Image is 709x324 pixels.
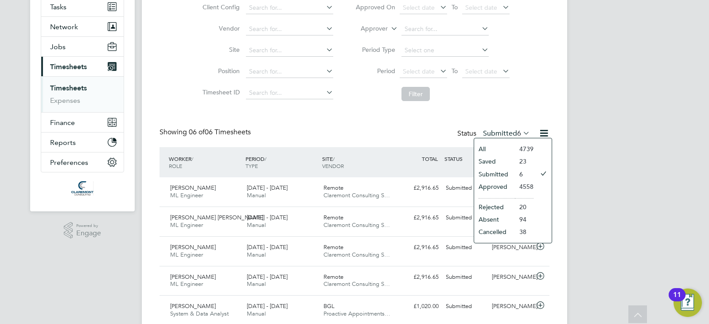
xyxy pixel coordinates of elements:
[247,280,266,288] span: Manual
[449,65,460,77] span: To
[422,155,438,162] span: TOTAL
[76,222,101,230] span: Powered by
[442,270,488,285] div: Submitted
[322,162,344,169] span: VENDOR
[247,214,288,221] span: [DATE] - [DATE]
[474,201,515,213] li: Rejected
[403,4,435,12] span: Select date
[673,295,681,306] div: 11
[396,270,442,285] div: £2,916.65
[396,240,442,255] div: £2,916.65
[442,299,488,314] div: Submitted
[167,151,243,174] div: WORKER
[191,155,193,162] span: /
[247,243,288,251] span: [DATE] - [DATE]
[247,302,288,310] span: [DATE] - [DATE]
[396,211,442,225] div: £2,916.65
[64,222,101,239] a: Powered byEngage
[247,221,266,229] span: Manual
[41,113,124,132] button: Finance
[442,181,488,195] div: Submitted
[41,17,124,36] button: Network
[355,46,395,54] label: Period Type
[41,57,124,76] button: Timesheets
[474,168,515,180] li: Submitted
[401,44,489,57] input: Select one
[323,191,390,199] span: Claremont Consulting S…
[170,273,216,281] span: [PERSON_NAME]
[170,310,229,317] span: System & Data Analyst
[515,180,534,193] li: 4558
[200,24,240,32] label: Vendor
[323,251,390,258] span: Claremont Consulting S…
[200,3,240,11] label: Client Config
[189,128,251,137] span: 06 Timesheets
[265,155,266,162] span: /
[323,184,343,191] span: Remote
[41,76,124,112] div: Timesheets
[449,1,460,13] span: To
[160,128,253,137] div: Showing
[515,168,534,180] li: 6
[465,4,497,12] span: Select date
[333,155,335,162] span: /
[515,201,534,213] li: 20
[442,151,488,167] div: STATUS
[246,66,333,78] input: Search for...
[50,23,78,31] span: Network
[170,251,203,258] span: ML Engineer
[401,87,430,101] button: Filter
[320,151,397,174] div: SITE
[71,181,93,195] img: claremontconsulting1-logo-retina.png
[50,3,66,11] span: Tasks
[488,299,534,314] div: [PERSON_NAME]
[474,143,515,155] li: All
[247,273,288,281] span: [DATE] - [DATE]
[247,310,266,317] span: Manual
[457,128,532,140] div: Status
[50,62,87,71] span: Timesheets
[515,226,534,238] li: 38
[323,243,343,251] span: Remote
[474,180,515,193] li: Approved
[483,129,530,138] label: Submitted
[517,129,521,138] span: 6
[323,310,390,317] span: Proactive Appointments…
[170,280,203,288] span: ML Engineer
[442,240,488,255] div: Submitted
[41,37,124,56] button: Jobs
[401,23,489,35] input: Search for...
[488,240,534,255] div: [PERSON_NAME]
[515,155,534,168] li: 23
[323,221,390,229] span: Claremont Consulting S…
[442,211,488,225] div: Submitted
[50,138,76,147] span: Reports
[170,191,203,199] span: ML Engineer
[76,230,101,237] span: Engage
[245,162,258,169] span: TYPE
[674,289,702,317] button: Open Resource Center, 11 new notifications
[41,133,124,152] button: Reports
[323,214,343,221] span: Remote
[50,84,87,92] a: Timesheets
[488,270,534,285] div: [PERSON_NAME]
[170,221,203,229] span: ML Engineer
[515,143,534,155] li: 4739
[200,67,240,75] label: Position
[246,87,333,99] input: Search for...
[247,191,266,199] span: Manual
[403,67,435,75] span: Select date
[323,273,343,281] span: Remote
[323,280,390,288] span: Claremont Consulting S…
[348,24,388,33] label: Approver
[200,46,240,54] label: Site
[170,184,216,191] span: [PERSON_NAME]
[323,302,335,310] span: BGL
[50,158,88,167] span: Preferences
[465,67,497,75] span: Select date
[41,152,124,172] button: Preferences
[474,226,515,238] li: Cancelled
[189,128,205,137] span: 06 of
[170,302,216,310] span: [PERSON_NAME]
[247,251,266,258] span: Manual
